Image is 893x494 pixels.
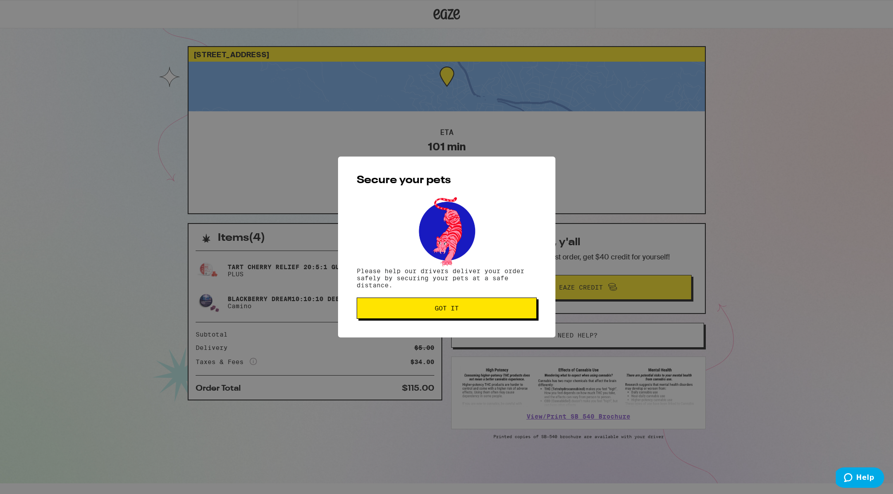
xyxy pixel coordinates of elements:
iframe: Opens a widget where you can find more information [836,467,884,490]
img: pets [410,195,483,267]
button: Got it [357,298,537,319]
span: Got it [435,305,459,311]
p: Please help our drivers deliver your order safely by securing your pets at a safe distance. [357,267,537,289]
h2: Secure your pets [357,175,537,186]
